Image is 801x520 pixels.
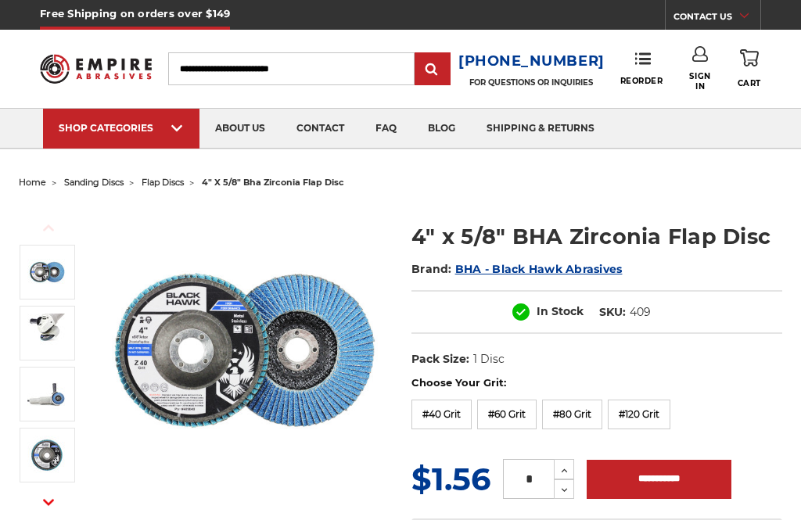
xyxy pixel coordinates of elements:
a: CONTACT US [673,8,760,30]
input: Submit [417,54,448,85]
a: [PHONE_NUMBER] [458,50,605,73]
a: blog [412,109,471,149]
a: BHA - Black Hawk Abrasives [455,262,623,276]
span: Cart [738,78,761,88]
p: FOR QUESTIONS OR INQUIRIES [458,77,605,88]
div: SHOP CATEGORIES [59,122,184,134]
a: Cart [738,46,761,91]
a: Reorder [620,52,663,85]
dt: Pack Size: [411,351,469,368]
span: $1.56 [411,460,490,498]
span: Reorder [620,76,663,86]
h1: 4" x 5/8" BHA Zirconia Flap Disc [411,221,782,252]
img: BHA 4-inch flap discs with premium 40 grit Zirconia for professional grinding performance [27,436,66,475]
label: Choose Your Grit: [411,375,782,391]
img: BHA Zirconia flap disc attached to a 4-inch angle grinder for general sanding [27,375,66,414]
a: home [19,177,46,188]
a: faq [360,109,412,149]
a: sanding discs [64,177,124,188]
span: Sign In [684,71,717,91]
dt: SKU: [599,304,626,321]
a: flap discs [142,177,184,188]
img: BHA 4-inch Zirconia flap disc on angle grinder for metal deburring and paint removal [27,314,66,353]
dd: 409 [630,304,651,321]
span: In Stock [537,304,584,318]
span: Brand: [411,262,452,276]
button: Next [30,486,67,519]
img: Empire Abrasives [40,47,151,91]
img: 4-inch BHA Zirconia flap disc with 40 grit designed for aggressive metal sanding and grinding [98,205,390,497]
a: shipping & returns [471,109,610,149]
dd: 1 Disc [473,351,505,368]
a: contact [281,109,360,149]
a: about us [199,109,281,149]
button: Previous [30,211,67,245]
img: 4-inch BHA Zirconia flap disc with 40 grit designed for aggressive metal sanding and grinding [27,253,66,292]
span: 4" x 5/8" bha zirconia flap disc [202,177,344,188]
